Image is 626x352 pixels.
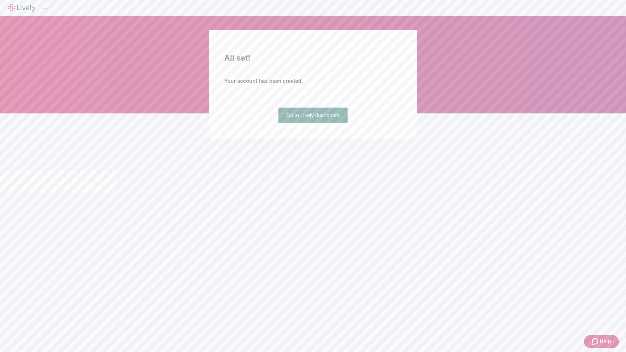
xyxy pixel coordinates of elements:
[224,77,402,85] h4: Your account has been created.
[43,8,48,10] button: Log out
[592,338,600,345] svg: Zendesk support icon
[278,108,348,123] a: Go to Lively dashboard
[8,4,35,12] img: Lively
[224,52,402,64] h2: All set!
[600,338,611,345] span: Help
[584,335,619,348] button: Zendesk support iconHelp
